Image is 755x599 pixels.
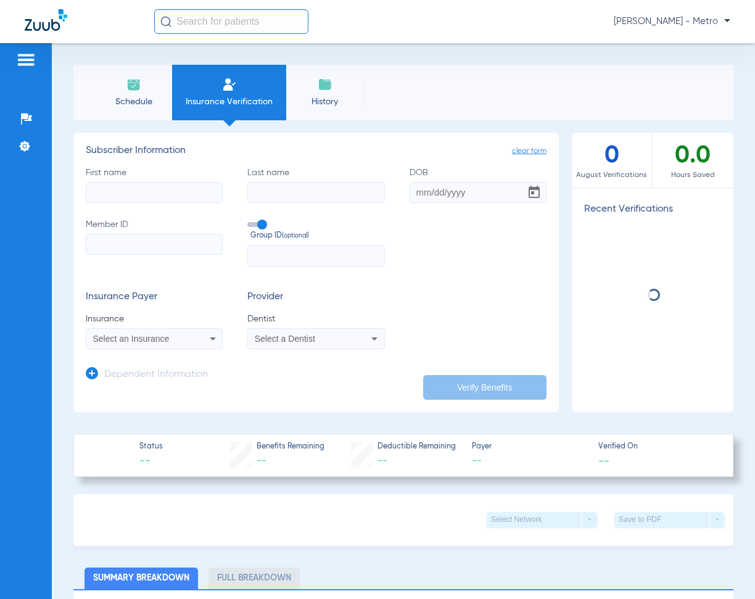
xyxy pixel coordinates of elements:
label: Member ID [86,218,223,266]
span: Payer [472,442,587,453]
span: Insurance [86,313,223,325]
img: Search Icon [160,16,171,27]
span: -- [139,453,163,469]
h3: Insurance Payer [86,291,223,304]
span: Benefits Remaining [257,442,324,453]
input: Last name [247,182,384,203]
li: Full Breakdown [208,568,300,589]
img: Zuub Logo [25,9,67,31]
input: Search for patients [154,9,308,34]
button: Open calendar [522,180,547,205]
span: Verified On [598,442,714,453]
small: (optional) [282,231,309,242]
label: DOB [410,167,547,203]
h3: Recent Verifications [572,204,733,216]
span: -- [598,454,609,467]
span: [PERSON_NAME] - Metro [614,15,730,28]
h3: Provider [247,291,384,304]
input: Member ID [86,234,223,255]
label: Last name [247,167,384,203]
h3: Subscriber Information [86,145,547,157]
span: -- [257,456,266,466]
div: 0.0 [653,133,733,188]
input: First name [86,182,223,203]
input: DOBOpen calendar [410,182,547,203]
label: First name [86,167,223,203]
span: clear form [512,145,547,157]
span: History [295,96,354,108]
span: Select an Insurance [93,334,170,344]
span: Insurance Verification [181,96,277,108]
span: August Verifications [572,169,652,181]
span: -- [377,456,387,466]
button: Verify Benefits [423,375,547,400]
img: Manual Insurance Verification [222,77,237,92]
span: Hours Saved [653,169,733,181]
div: 0 [572,133,653,188]
h3: Dependent Information [104,369,208,381]
li: Summary Breakdown [85,568,198,589]
img: History [318,77,332,92]
span: -- [472,453,587,469]
span: Group ID [250,231,384,242]
span: Schedule [104,96,163,108]
span: Dentist [247,313,384,325]
span: Deductible Remaining [377,442,456,453]
img: hamburger-icon [16,52,36,67]
img: Schedule [126,77,141,92]
span: Select a Dentist [255,334,315,344]
span: Status [139,442,163,453]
